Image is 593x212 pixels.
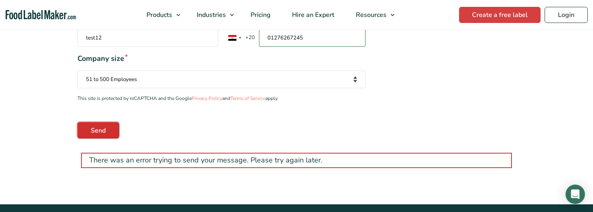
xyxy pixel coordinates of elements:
span: Products [144,10,173,19]
span: Hire an Expert [290,10,335,19]
span: +20 [243,34,257,42]
p: This site is protected by reCAPTCHA and the Google and apply. [77,95,365,102]
div: There was an error trying to send your message. Please try again later. [81,153,512,168]
input: Phone number* List of countries+20 [259,29,365,47]
div: Open Intercom Messenger [566,185,585,204]
input: Send [77,122,119,138]
a: Privacy Policy [192,95,222,102]
span: Industries [194,10,227,19]
input: Company name* [77,29,218,47]
a: Create a free label [459,7,541,23]
span: Pricing [248,10,271,19]
span: Resources [353,10,387,19]
span: Company size [77,53,365,64]
a: Login [545,7,588,23]
a: Terms of Service [230,95,265,102]
div: Egypt (‫مصر‬‎): +20 [225,29,244,46]
a: Food Label Maker homepage [6,10,76,19]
